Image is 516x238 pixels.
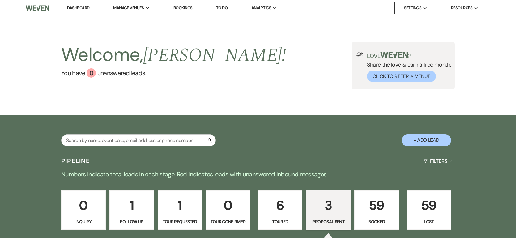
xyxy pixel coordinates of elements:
p: Proposal Sent [310,218,347,225]
p: 1 [162,195,198,216]
a: 6Toured [258,190,303,230]
p: Love ? [367,52,451,59]
p: Tour Requested [162,218,198,225]
p: 0 [65,195,102,216]
p: Tour Confirmed [210,218,246,225]
a: 1Follow Up [109,190,154,230]
input: Search by name, event date, email address or phone number [61,134,216,146]
p: Booked [358,218,395,225]
div: Share the love & earn a free month. [363,52,451,82]
span: Manage Venues [113,5,144,11]
p: 59 [358,195,395,216]
p: Toured [262,218,299,225]
img: Weven Logo [26,2,49,15]
a: 3Proposal Sent [306,190,351,230]
p: 3 [310,195,347,216]
button: + Add Lead [402,134,451,146]
img: weven-logo-green.svg [380,52,408,58]
a: Bookings [173,5,193,11]
a: 0Inquiry [61,190,106,230]
span: Resources [451,5,472,11]
span: Analytics [251,5,271,11]
a: Dashboard [67,5,89,11]
button: Click to Refer a Venue [367,71,436,82]
p: 6 [262,195,299,216]
h3: Pipeline [61,157,90,165]
button: Filters [421,153,455,169]
p: 1 [113,195,150,216]
p: Numbers indicate total leads in each stage. Red indicates leads with unanswered inbound messages. [36,169,481,179]
span: Settings [404,5,422,11]
p: Follow Up [113,218,150,225]
p: 59 [411,195,447,216]
p: Lost [411,218,447,225]
p: 0 [210,195,246,216]
a: 59Lost [407,190,451,230]
img: loud-speaker-illustration.svg [356,52,363,57]
div: 0 [87,68,96,78]
a: You have 0 unanswered leads. [61,68,286,78]
a: 1Tour Requested [158,190,202,230]
a: 59Booked [354,190,399,230]
span: [PERSON_NAME] ! [143,41,286,70]
h2: Welcome, [61,42,286,68]
p: Inquiry [65,218,102,225]
a: To Do [216,5,228,11]
a: 0Tour Confirmed [206,190,250,230]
